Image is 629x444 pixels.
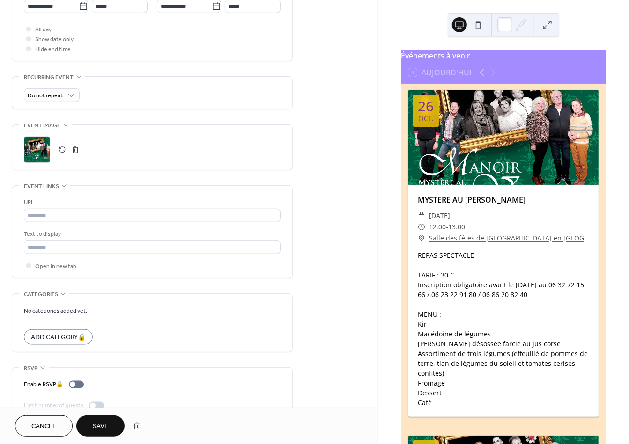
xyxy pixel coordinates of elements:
span: Event links [24,182,59,191]
span: Save [93,422,108,432]
div: ​ [418,233,425,244]
span: 13:00 [448,221,465,233]
button: Cancel [15,415,73,437]
span: Cancel [31,422,56,432]
span: RSVP [24,364,37,373]
div: ​ [418,221,425,233]
a: Salle des fêtes de [GEOGRAPHIC_DATA] en [GEOGRAPHIC_DATA] [429,233,589,244]
div: Événements à venir [401,50,606,61]
span: Do not repeat [28,91,63,102]
span: Open in new tab [35,262,76,272]
div: Text to display [24,229,279,239]
span: Show date only [35,35,74,45]
div: oct. [418,115,434,122]
span: Hide end time [35,45,71,55]
div: Limit number of guests [24,400,83,410]
span: 12:00 [429,221,446,233]
div: ​ [418,210,425,221]
span: All day [35,25,52,35]
span: [DATE] [429,210,450,221]
div: MYSTERE AU [PERSON_NAME] [408,194,599,205]
span: No categories added yet. [24,306,87,316]
div: 26 [418,99,434,113]
div: REPAS SPECTACLE TARIF : 30 € Inscription obligatoire avant le [DATE] au 06 32 72 15 66 / 06 23 22... [408,250,599,408]
div: ; [24,137,50,163]
span: Recurring event [24,73,74,82]
div: URL [24,197,279,207]
span: - [446,221,448,233]
span: Categories [24,290,58,299]
button: Save [76,415,125,437]
span: Event image [24,121,60,131]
